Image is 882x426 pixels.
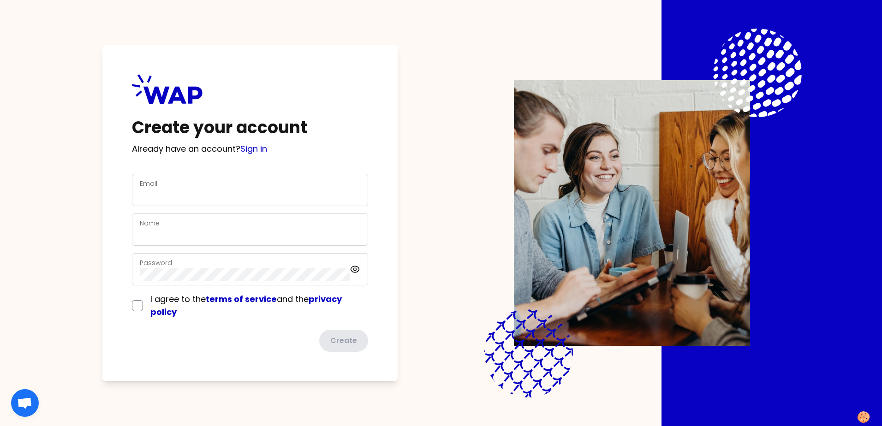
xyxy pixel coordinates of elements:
button: Create [319,330,368,352]
div: Ouvrir le chat [11,389,39,417]
label: Email [140,179,157,188]
label: Password [140,258,172,267]
img: Description [514,80,750,346]
a: Sign in [240,143,267,154]
span: I agree to the and the [150,293,342,318]
label: Name [140,219,160,228]
p: Already have an account? [132,142,368,155]
a: terms of service [206,293,277,305]
h1: Create your account [132,118,368,137]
